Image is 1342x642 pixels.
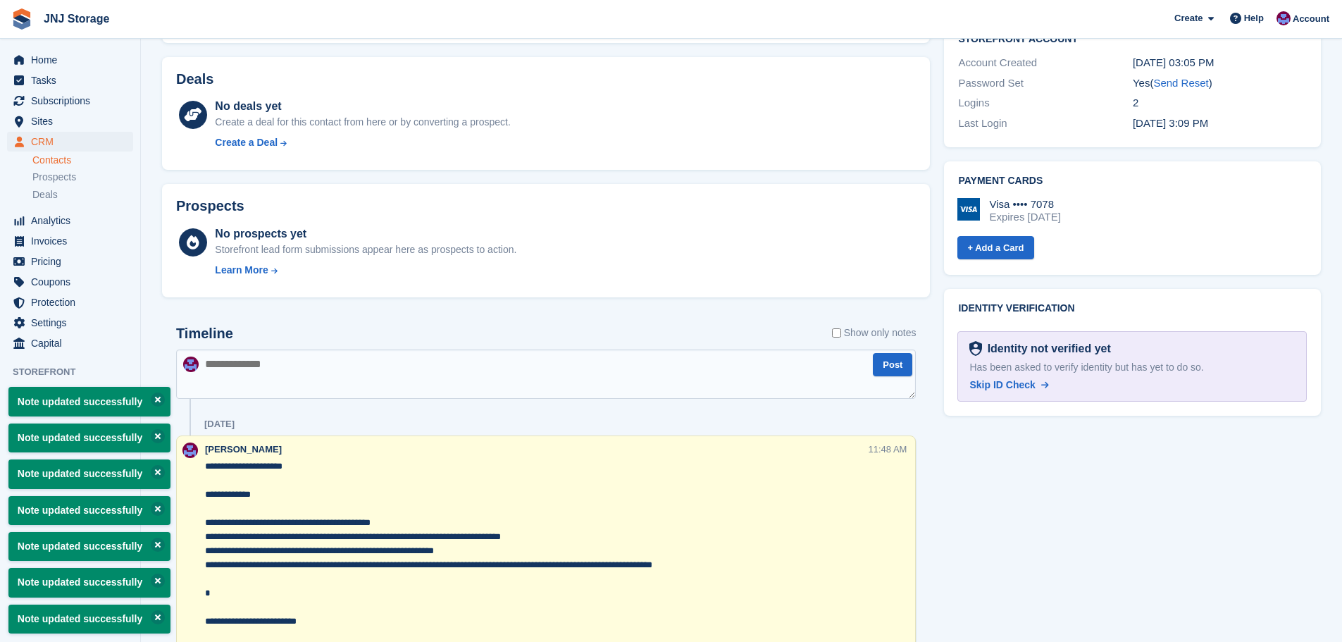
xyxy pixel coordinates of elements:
[31,50,116,70] span: Home
[31,333,116,353] span: Capital
[8,568,170,597] p: Note updated successfully
[957,198,980,221] img: Visa Logo
[215,98,510,115] div: No deals yet
[7,272,133,292] a: menu
[7,313,133,333] a: menu
[7,211,133,230] a: menu
[31,272,116,292] span: Coupons
[957,236,1033,259] a: + Add a Card
[8,387,170,416] p: Note updated successfully
[31,292,116,312] span: Protection
[7,111,133,131] a: menu
[873,353,912,376] button: Post
[31,91,116,111] span: Subscriptions
[1153,77,1208,89] a: Send Reset
[1244,11,1264,25] span: Help
[989,198,1060,211] div: Visa •••• 7078
[8,459,170,488] p: Note updated successfully
[31,70,116,90] span: Tasks
[32,188,58,202] span: Deals
[38,7,115,30] a: JNJ Storage
[183,357,199,372] img: Jonathan Scrase
[7,132,133,152] a: menu
[32,171,76,184] span: Prospects
[969,379,1035,390] span: Skip ID Check
[969,360,1295,375] div: Has been asked to verify identity but has yet to do so.
[7,292,133,312] a: menu
[958,55,1132,71] div: Account Created
[7,333,133,353] a: menu
[176,198,244,214] h2: Prospects
[31,231,116,251] span: Invoices
[8,532,170,561] p: Note updated successfully
[215,135,510,150] a: Create a Deal
[182,443,198,458] img: Jonathan Scrase
[7,231,133,251] a: menu
[215,135,278,150] div: Create a Deal
[969,378,1048,393] a: Skip ID Check
[31,313,116,333] span: Settings
[7,383,133,402] a: menu
[176,326,233,342] h2: Timeline
[958,303,1307,314] h2: Identity verification
[32,187,133,202] a: Deals
[215,263,516,278] a: Learn More
[982,340,1111,357] div: Identity not verified yet
[32,154,133,167] a: Contacts
[1150,77,1212,89] span: ( )
[8,496,170,525] p: Note updated successfully
[969,341,981,357] img: Identity Verification Ready
[7,50,133,70] a: menu
[958,95,1132,111] div: Logins
[8,424,170,452] p: Note updated successfully
[31,111,116,131] span: Sites
[958,75,1132,92] div: Password Set
[832,326,917,340] label: Show only notes
[1133,75,1307,92] div: Yes
[215,226,516,242] div: No prospects yet
[215,242,516,257] div: Storefront lead form submissions appear here as prospects to action.
[31,132,116,152] span: CRM
[31,252,116,271] span: Pricing
[832,326,841,340] input: Show only notes
[11,8,32,30] img: stora-icon-8386f47178a22dfd0bd8f6a31ec36ba5ce8667c1dd55bd0f319d3a0aa187defe.svg
[176,71,213,87] h2: Deals
[1276,11,1291,25] img: Jonathan Scrase
[8,605,170,634] p: Note updated successfully
[13,365,140,379] span: Storefront
[7,91,133,111] a: menu
[1174,11,1203,25] span: Create
[215,263,268,278] div: Learn More
[1133,95,1307,111] div: 2
[31,211,116,230] span: Analytics
[215,115,510,130] div: Create a deal for this contact from here or by converting a prospect.
[1133,117,1208,129] time: 2025-03-03 15:09:39 UTC
[1293,12,1329,26] span: Account
[204,419,235,430] div: [DATE]
[958,175,1307,187] h2: Payment cards
[989,211,1060,223] div: Expires [DATE]
[958,116,1132,132] div: Last Login
[869,443,907,456] div: 11:48 AM
[205,444,282,455] span: [PERSON_NAME]
[1133,55,1307,71] div: [DATE] 03:05 PM
[7,70,133,90] a: menu
[7,252,133,271] a: menu
[32,170,133,185] a: Prospects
